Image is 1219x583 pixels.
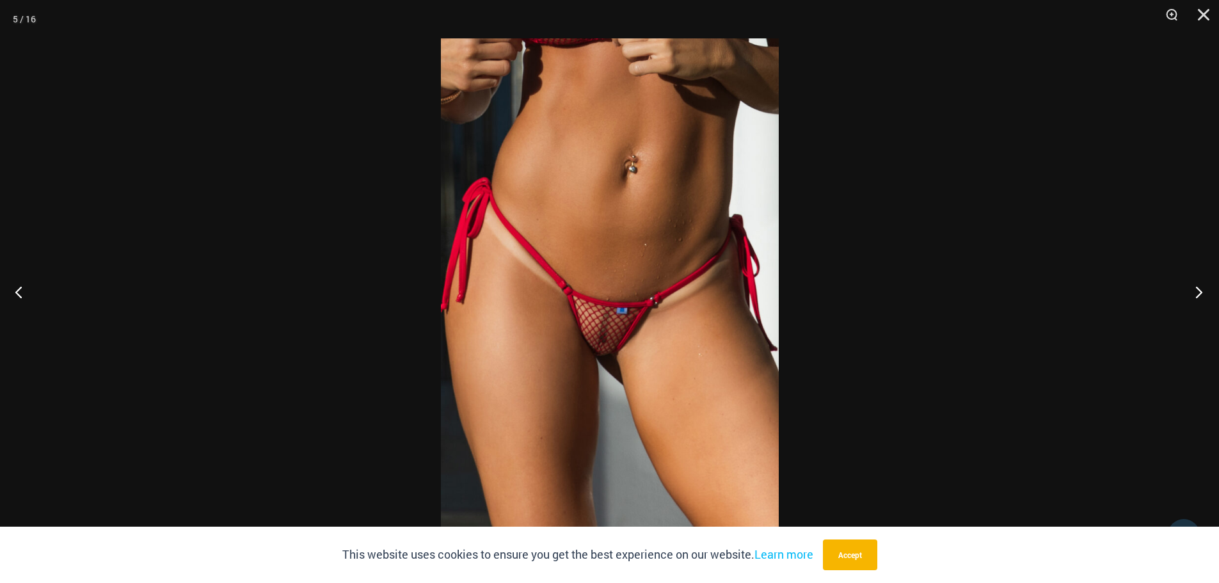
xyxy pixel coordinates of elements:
div: 5 / 16 [13,10,36,29]
p: This website uses cookies to ensure you get the best experience on our website. [342,545,813,564]
button: Next [1171,260,1219,324]
img: Summer Storm Red 456 Micro 01 [441,38,779,545]
a: Learn more [754,547,813,562]
button: Accept [823,539,877,570]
